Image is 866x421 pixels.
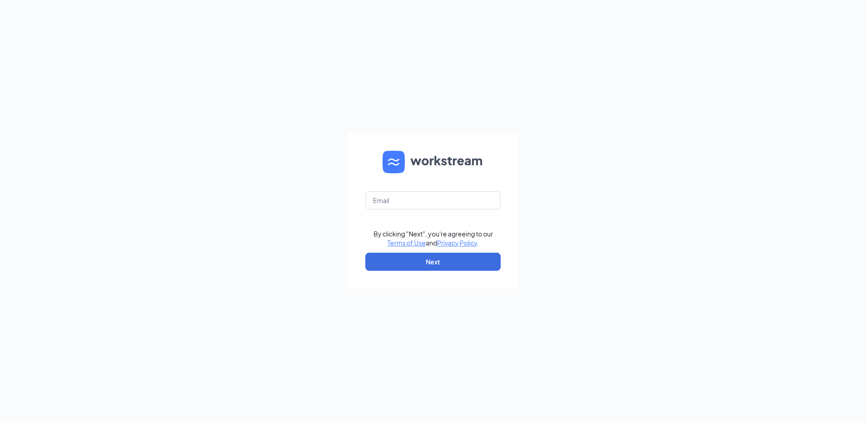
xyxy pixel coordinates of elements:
a: Terms of Use [387,239,426,247]
input: Email [365,191,501,209]
img: WS logo and Workstream text [382,151,484,173]
div: By clicking "Next", you're agreeing to our and . [373,229,493,247]
a: Privacy Policy [437,239,477,247]
button: Next [365,253,501,271]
